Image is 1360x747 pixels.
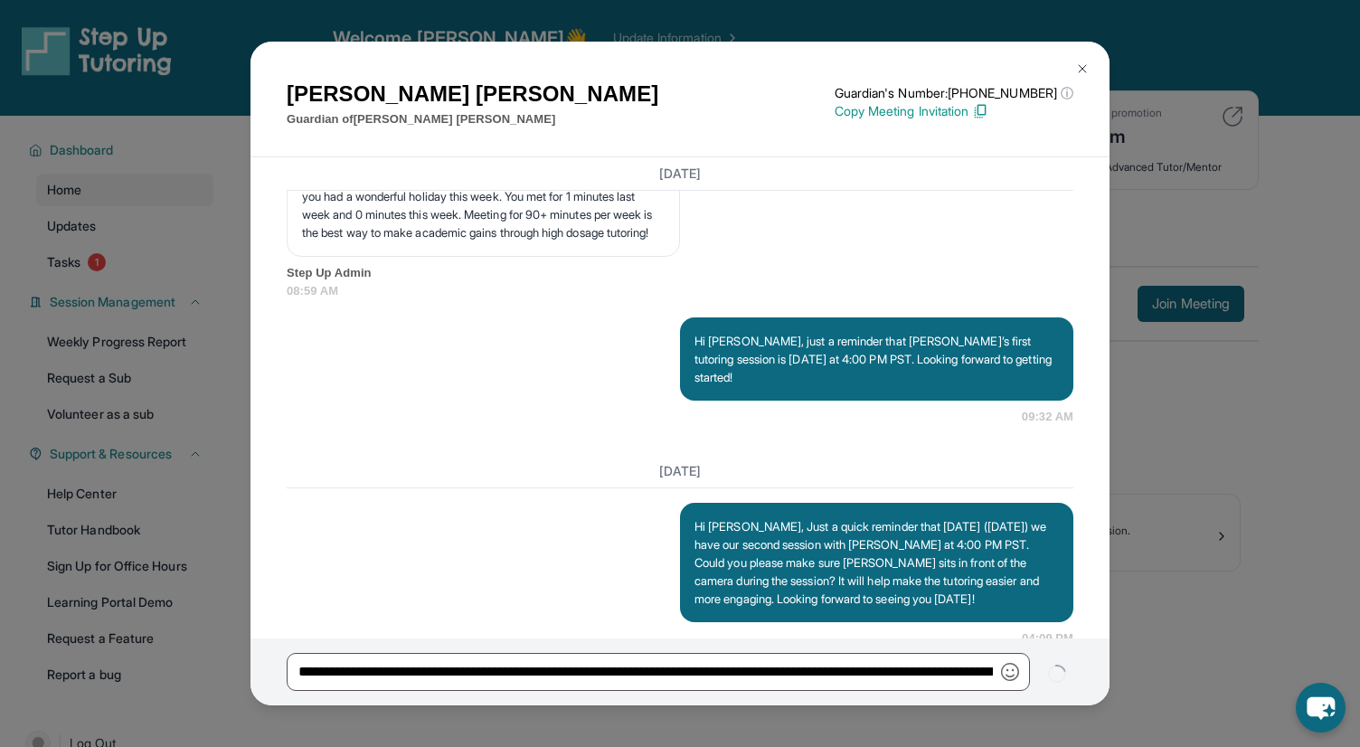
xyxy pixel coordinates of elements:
img: Copy Icon [972,103,988,119]
h1: [PERSON_NAME] [PERSON_NAME] [287,78,658,110]
p: We hope your student's school year is off to a great start, and we hope you had a wonderful holid... [302,169,665,241]
span: 09:32 AM [1022,408,1073,426]
p: Guardian's Number: [PHONE_NUMBER] [835,84,1073,102]
p: Hi [PERSON_NAME], Just a quick reminder that [DATE] ([DATE]) we have our second session with [PER... [694,517,1059,608]
p: Guardian of [PERSON_NAME] [PERSON_NAME] [287,110,658,128]
img: Close Icon [1075,61,1090,76]
h3: [DATE] [287,462,1073,480]
img: Emoji [1001,663,1019,681]
span: 04:09 PM [1022,629,1073,648]
span: Step Up Admin [287,264,1073,282]
span: ⓘ [1061,84,1073,102]
h3: [DATE] [287,165,1073,183]
button: chat-button [1296,683,1346,733]
p: Hi [PERSON_NAME], just a reminder that [PERSON_NAME]’s first tutoring session is [DATE] at 4:00 P... [694,332,1059,386]
span: 08:59 AM [287,282,1073,300]
p: Copy Meeting Invitation [835,102,1073,120]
